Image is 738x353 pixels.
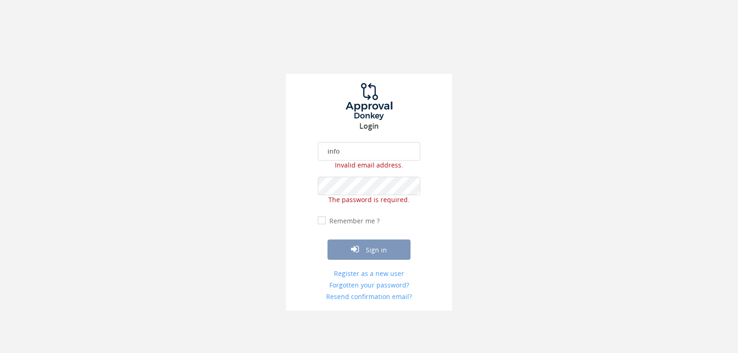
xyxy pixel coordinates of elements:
[327,216,380,226] label: Remember me ?
[335,161,403,169] span: Invalid email address.
[318,281,420,290] a: Forgotten your password?
[334,83,404,120] img: logo.png
[318,142,420,161] input: Enter your Email
[328,195,410,204] span: The password is required.
[327,239,411,260] button: Sign in
[286,122,452,131] h3: Login
[318,269,420,278] a: Register as a new user
[318,292,420,301] a: Resend confirmation email?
